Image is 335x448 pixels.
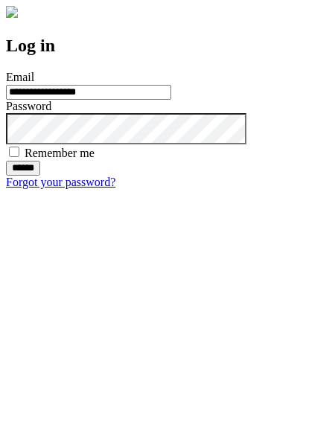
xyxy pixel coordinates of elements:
a: Forgot your password? [6,176,115,188]
label: Email [6,71,34,83]
label: Remember me [25,147,95,159]
h2: Log in [6,36,329,56]
img: logo-4e3dc11c47720685a147b03b5a06dd966a58ff35d612b21f08c02c0306f2b779.png [6,6,18,18]
label: Password [6,100,51,112]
